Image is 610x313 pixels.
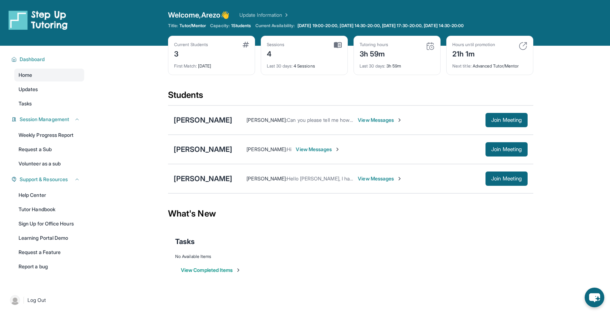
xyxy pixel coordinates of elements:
[14,246,84,259] a: Request a Feature
[486,142,528,156] button: Join Meeting
[7,292,84,308] a: |Log Out
[181,267,241,274] button: View Completed Items
[360,63,385,69] span: Last 30 days :
[17,176,80,183] button: Support & Resources
[14,232,84,244] a: Learning Portal Demo
[10,295,20,305] img: user-img
[246,117,287,123] span: [PERSON_NAME] :
[19,86,38,93] span: Updates
[14,69,84,81] a: Home
[168,198,533,229] div: What's New
[168,23,178,29] span: Title:
[9,10,68,30] img: logo
[210,23,230,29] span: Capacity:
[267,59,342,69] div: 4 Sessions
[360,59,434,69] div: 3h 59m
[20,116,69,123] span: Session Management
[231,23,251,29] span: 1 Students
[334,42,342,48] img: card
[179,23,206,29] span: Tutor/Mentor
[360,42,388,48] div: Tutoring hours
[174,174,232,184] div: [PERSON_NAME]
[397,176,402,182] img: Chevron-Right
[20,56,45,63] span: Dashboard
[175,254,526,259] div: No Available Items
[397,117,402,123] img: Chevron-Right
[174,115,232,125] div: [PERSON_NAME]
[175,237,195,247] span: Tasks
[358,116,402,124] span: View Messages
[246,175,287,182] span: [PERSON_NAME] :
[491,177,522,181] span: Join Meeting
[452,59,527,69] div: Advanced Tutor/Mentor
[174,59,249,69] div: [DATE]
[491,147,522,151] span: Join Meeting
[585,288,604,307] button: chat-button
[174,63,197,69] span: First Match :
[452,48,495,59] div: 21h 1m
[282,11,289,19] img: Chevron Right
[17,56,80,63] button: Dashboard
[174,144,232,154] div: [PERSON_NAME]
[20,176,68,183] span: Support & Resources
[14,157,84,170] a: Volunteer as a sub
[14,143,84,156] a: Request a Sub
[452,63,472,69] span: Next title :
[426,42,434,50] img: card
[14,203,84,216] a: Tutor Handbook
[267,63,293,69] span: Last 30 days :
[486,113,528,127] button: Join Meeting
[174,48,208,59] div: 3
[243,42,249,48] img: card
[519,42,527,50] img: card
[14,217,84,230] a: Sign Up for Office Hours
[287,175,479,182] span: Hello [PERSON_NAME], I have opened our meeting room. You can join! Thank you 😊
[358,175,402,182] span: View Messages
[14,189,84,202] a: Help Center
[19,100,32,107] span: Tasks
[296,23,465,29] a: [DATE] 19:00-20:00, [DATE] 14:30-20:00, [DATE] 17:30-20:00, [DATE] 14:30-20:00
[287,146,291,152] span: Hi
[360,48,388,59] div: 3h 59m
[452,42,495,48] div: Hours until promotion
[14,129,84,141] a: Weekly Progress Report
[287,117,582,123] span: Can you please tell me how I can help her with English? Is there is any specific things that she ...
[239,11,289,19] a: Update Information
[267,42,285,48] div: Sessions
[168,89,533,105] div: Students
[267,48,285,59] div: 4
[491,118,522,122] span: Join Meeting
[296,146,340,153] span: View Messages
[17,116,80,123] button: Session Management
[14,83,84,96] a: Updates
[168,10,229,20] span: Welcome, Arezo 👋
[486,172,528,186] button: Join Meeting
[14,260,84,273] a: Report a bug
[335,146,340,152] img: Chevron-Right
[27,297,46,304] span: Log Out
[19,71,32,79] span: Home
[174,42,208,48] div: Current Students
[246,146,287,152] span: [PERSON_NAME] :
[23,296,25,304] span: |
[255,23,295,29] span: Current Availability:
[298,23,464,29] span: [DATE] 19:00-20:00, [DATE] 14:30-20:00, [DATE] 17:30-20:00, [DATE] 14:30-20:00
[14,97,84,110] a: Tasks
